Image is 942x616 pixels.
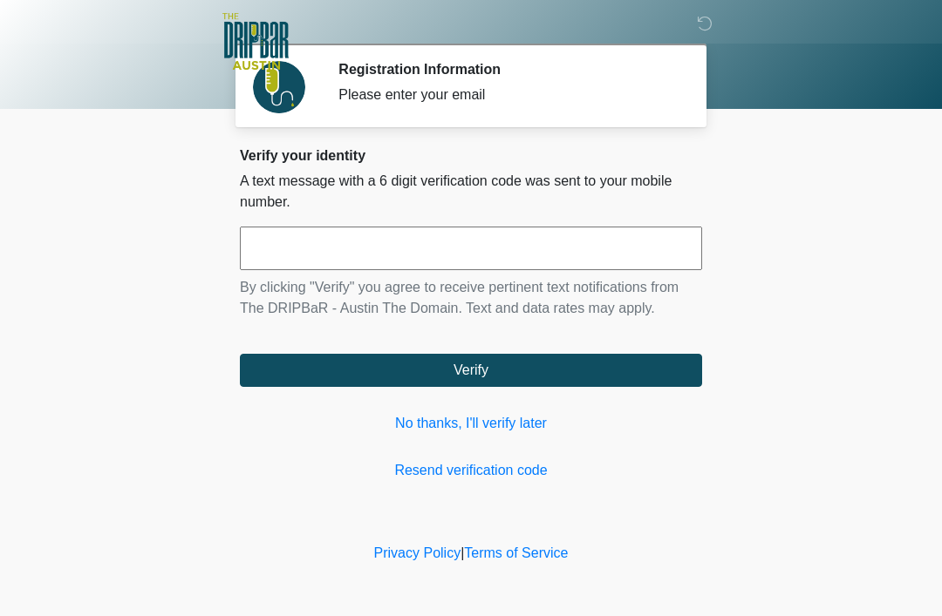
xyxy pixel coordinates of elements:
a: Terms of Service [464,545,568,560]
p: A text message with a 6 digit verification code was sent to your mobile number. [240,171,702,213]
a: Privacy Policy [374,545,461,560]
img: The DRIPBaR - Austin The Domain Logo [222,13,289,70]
a: No thanks, I'll verify later [240,413,702,434]
a: | [461,545,464,560]
h2: Verify your identity [240,147,702,164]
img: Agent Avatar [253,61,305,113]
button: Verify [240,354,702,387]
div: Please enter your email [338,85,676,105]
a: Resend verification code [240,460,702,481]
p: By clicking "Verify" you agree to receive pertinent text notifications from The DRIPBaR - Austin ... [240,277,702,319]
